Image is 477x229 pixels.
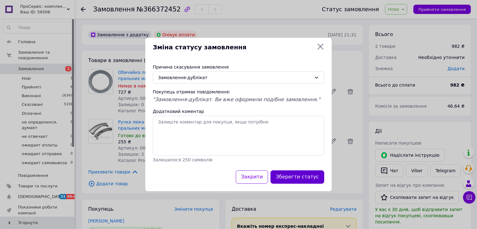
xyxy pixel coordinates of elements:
[153,157,212,162] span: Залишилося 250 символів
[153,109,204,114] label: Додатковий коментар
[153,97,320,102] span: "Замовлення-дублікат. Ви вже оформили подібне замовлення."
[153,64,324,70] div: Причина скасування замовлення
[270,170,324,184] button: Зберегти статус
[153,89,324,95] div: Покупець отримає повідомлення:
[236,170,268,184] button: Закрити
[153,43,314,52] span: Зміна статусу замовлення
[158,74,311,81] div: Замовлення-дублікат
